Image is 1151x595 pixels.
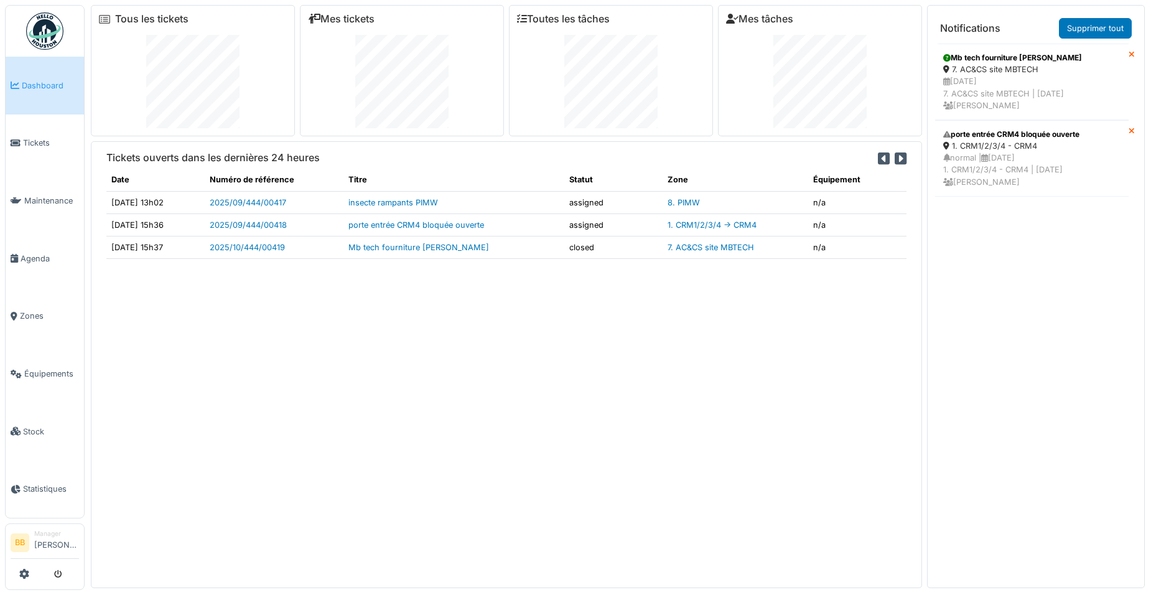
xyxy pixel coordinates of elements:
a: Stock [6,403,84,461]
td: [DATE] 13h02 [106,191,205,213]
h6: Tickets ouverts dans les dernières 24 heures [106,152,320,164]
div: Mb tech fourniture [PERSON_NAME] [943,52,1121,63]
a: Mes tickets [308,13,375,25]
span: Zones [20,310,79,322]
a: 1. CRM1/2/3/4 -> CRM4 [668,220,757,230]
td: assigned [564,191,663,213]
a: Équipements [6,345,84,403]
span: Dashboard [22,80,79,91]
a: Toutes les tâches [517,13,610,25]
td: assigned [564,213,663,236]
td: [DATE] 15h37 [106,236,205,258]
td: n/a [808,213,906,236]
a: Mb tech fourniture [PERSON_NAME] 7. AC&CS site MBTECH [DATE]7. AC&CS site MBTECH | [DATE] [PERSON... [935,44,1129,120]
img: Badge_color-CXgf-gQk.svg [26,12,63,50]
span: Agenda [21,253,79,265]
th: Zone [663,169,808,191]
td: n/a [808,236,906,258]
div: 7. AC&CS site MBTECH [943,63,1121,75]
a: porte entrée CRM4 bloquée ouverte [348,220,484,230]
a: porte entrée CRM4 bloquée ouverte 1. CRM1/2/3/4 - CRM4 normal |[DATE]1. CRM1/2/3/4 - CRM4 | [DATE... [935,120,1129,197]
th: Date [106,169,205,191]
li: [PERSON_NAME] [34,529,79,556]
a: Statistiques [6,461,84,518]
a: Zones [6,288,84,345]
a: Agenda [6,230,84,288]
a: Tickets [6,115,84,172]
span: Maintenance [24,195,79,207]
a: Maintenance [6,172,84,230]
a: 8. PIMW [668,198,700,207]
a: insecte rampants PIMW [348,198,438,207]
a: BB Manager[PERSON_NAME] [11,529,79,559]
a: Mes tâches [726,13,793,25]
a: Tous les tickets [115,13,189,25]
th: Équipement [808,169,906,191]
div: porte entrée CRM4 bloquée ouverte [943,129,1121,140]
li: BB [11,533,29,552]
th: Titre [343,169,564,191]
span: Tickets [23,137,79,149]
th: Numéro de référence [205,169,343,191]
div: normal | [DATE] 1. CRM1/2/3/4 - CRM4 | [DATE] [PERSON_NAME] [943,152,1121,188]
a: 7. AC&CS site MBTECH [668,243,754,252]
span: Équipements [24,368,79,380]
td: closed [564,236,663,258]
div: [DATE] 7. AC&CS site MBTECH | [DATE] [PERSON_NAME] [943,75,1121,111]
td: n/a [808,191,906,213]
span: Statistiques [23,483,79,495]
div: Manager [34,529,79,538]
th: Statut [564,169,663,191]
span: Stock [23,426,79,438]
a: 2025/09/444/00417 [210,198,286,207]
h6: Notifications [940,22,1000,34]
a: Mb tech fourniture [PERSON_NAME] [348,243,489,252]
a: 2025/10/444/00419 [210,243,285,252]
a: 2025/09/444/00418 [210,220,287,230]
td: [DATE] 15h36 [106,213,205,236]
a: Supprimer tout [1059,18,1132,39]
div: 1. CRM1/2/3/4 - CRM4 [943,140,1121,152]
a: Dashboard [6,57,84,115]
